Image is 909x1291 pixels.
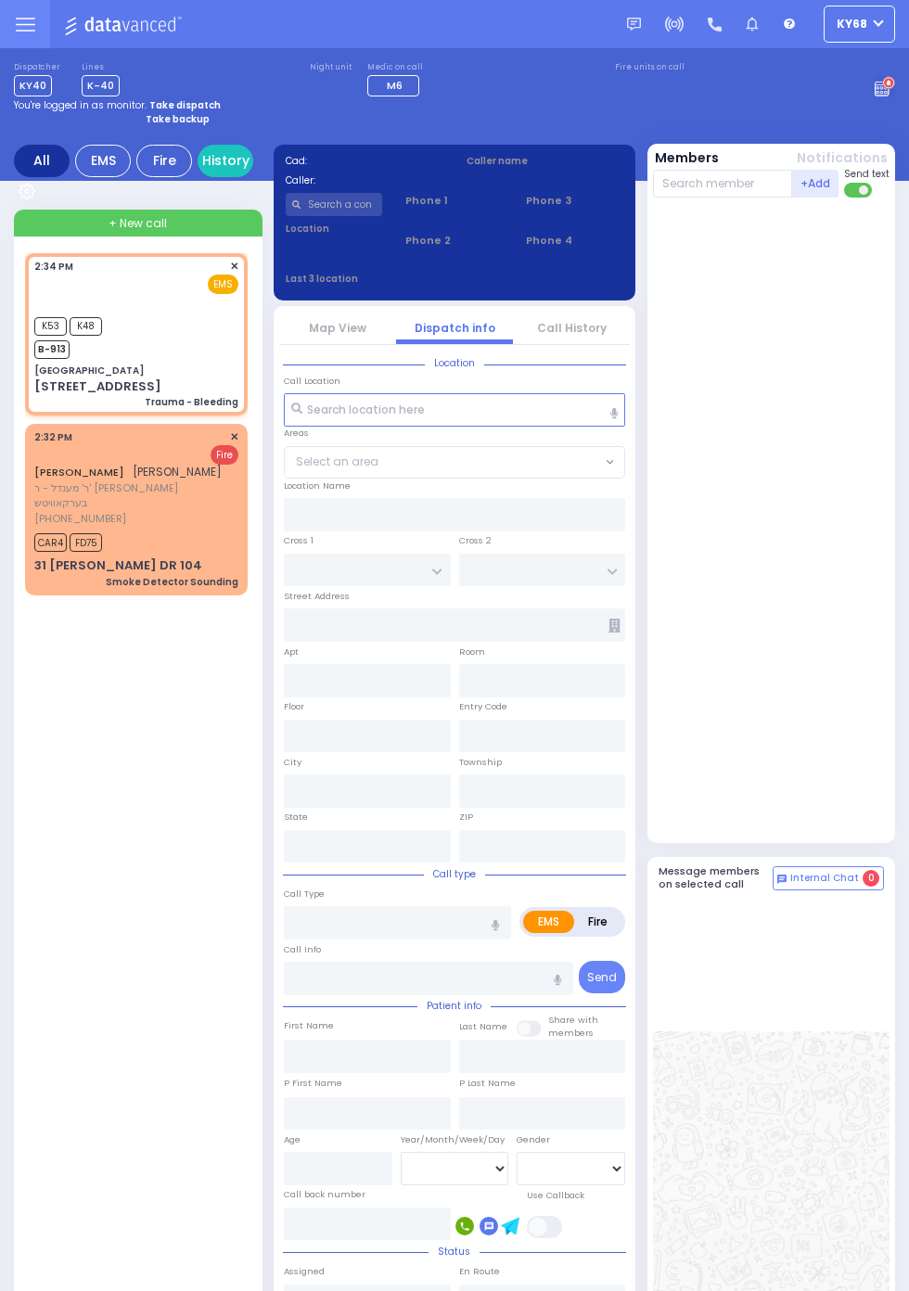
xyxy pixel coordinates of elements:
label: Assigned [284,1265,325,1278]
span: K-40 [82,75,120,96]
label: State [284,811,308,824]
span: + New call [109,215,167,232]
label: Entry Code [459,700,507,713]
label: Cad: [286,154,443,168]
button: Internal Chat 0 [773,866,884,890]
label: P Last Name [459,1077,516,1090]
span: KY40 [14,75,52,96]
button: ky68 [824,6,895,43]
label: ZIP [459,811,473,824]
button: +Add [792,170,839,198]
span: Status [429,1245,480,1259]
label: First Name [284,1019,334,1032]
span: [PERSON_NAME] [133,464,222,479]
label: Use Callback [527,1189,584,1202]
span: Location [425,356,484,370]
span: FD75 [70,533,102,552]
div: [STREET_ADDRESS] [34,377,161,396]
span: 2:34 PM [34,260,73,274]
div: EMS [75,145,131,177]
label: Location Name [284,479,351,492]
span: You're logged in as monitor. [14,98,147,112]
div: [GEOGRAPHIC_DATA] [34,364,144,377]
span: 2:32 PM [34,430,72,444]
label: Apt [284,645,299,658]
label: City [284,756,301,769]
img: message.svg [627,18,641,32]
button: Send [579,961,625,993]
input: Search location here [284,393,625,427]
span: M6 [387,78,403,93]
label: Call Location [284,375,340,388]
span: Other building occupants [608,619,621,633]
span: 0 [863,870,879,887]
input: Search a contact [286,193,383,216]
label: Last 3 location [286,272,455,286]
label: Street Address [284,590,350,603]
span: Patient info [417,999,491,1013]
div: Smoke Detector Sounding [106,575,238,589]
label: Lines [82,62,120,73]
span: K48 [70,317,102,336]
span: Fire [211,445,238,465]
span: Select an area [296,454,378,470]
a: History [198,145,253,177]
label: EMS [523,911,574,933]
span: K53 [34,317,67,336]
span: EMS [208,275,238,294]
label: Call Type [284,888,325,901]
img: Logo [64,13,187,36]
div: Year/Month/Week/Day [401,1133,509,1146]
input: Search member [653,170,793,198]
label: En Route [459,1265,500,1278]
span: Send text [844,167,890,181]
label: Township [459,756,502,769]
span: Phone 4 [526,233,623,249]
span: [PHONE_NUMBER] [34,511,126,526]
span: B-913 [34,340,70,359]
label: Last Name [459,1020,507,1033]
a: Call History [537,320,607,336]
label: Gender [517,1133,550,1146]
label: Dispatcher [14,62,60,73]
small: Share with [548,1014,598,1026]
button: Notifications [797,148,888,168]
span: ✕ [230,259,238,275]
span: CAR4 [34,533,67,552]
label: Cross 2 [459,534,492,547]
div: Trauma - Bleeding [145,395,238,409]
label: Fire [573,911,622,933]
label: Fire units on call [615,62,685,73]
h5: Message members on selected call [659,865,774,889]
label: P First Name [284,1077,342,1090]
label: Call back number [284,1188,365,1201]
span: ✕ [230,429,238,445]
label: Caller: [286,173,443,187]
img: comment-alt.png [777,875,787,884]
span: members [548,1027,594,1039]
strong: Take backup [146,112,210,126]
label: Location [286,222,383,236]
span: ky68 [837,16,867,32]
label: Turn off text [844,181,874,199]
label: Room [459,645,485,658]
span: Call type [424,867,485,881]
a: [PERSON_NAME] [34,465,124,479]
label: Night unit [310,62,352,73]
div: All [14,145,70,177]
label: Call Info [284,943,321,956]
span: Phone 3 [526,193,623,209]
label: Medic on call [367,62,425,73]
a: Map View [309,320,366,336]
label: Floor [284,700,304,713]
label: Areas [284,427,309,440]
span: ר' מענדל - ר' [PERSON_NAME] בערקאוויטש [34,480,233,511]
div: Fire [136,145,192,177]
a: Dispatch info [415,320,495,336]
div: 31 [PERSON_NAME] DR 104 [34,556,202,575]
label: Cross 1 [284,534,314,547]
strong: Take dispatch [149,98,221,112]
label: Age [284,1133,301,1146]
button: Members [655,148,719,168]
span: Phone 2 [405,233,503,249]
